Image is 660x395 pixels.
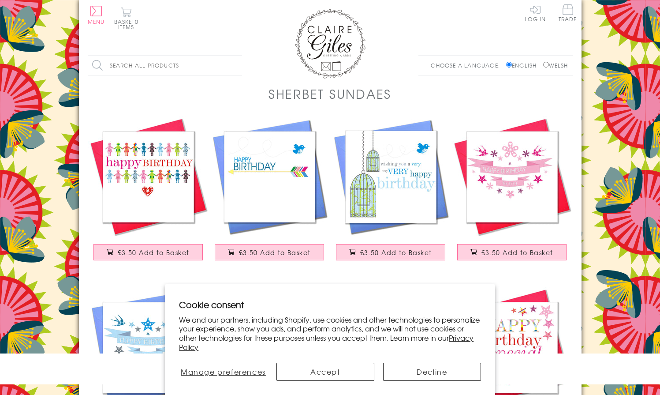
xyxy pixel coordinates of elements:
p: Choose a language: [431,61,504,69]
button: Basket0 items [114,7,138,30]
a: Birthday Card, Arrow and bird, Happy Birthday £3.50 Add to Basket [209,116,330,269]
span: £3.50 Add to Basket [360,248,432,257]
button: Menu [88,6,105,24]
span: £3.50 Add to Basket [481,248,553,257]
img: Birthday Card, Patterned Girls, Happy Birthday [88,116,209,237]
span: Menu [88,18,105,26]
input: Search all products [88,56,242,75]
button: £3.50 Add to Basket [215,244,324,260]
input: Search [233,56,242,75]
input: Welsh [543,62,549,68]
button: Manage preferences [179,363,267,381]
a: Birthday Card, Pink Banner, Happy Birthday to you £3.50 Add to Basket [451,116,573,269]
p: We and our partners, including Shopify, use cookies and other technologies to personalize your ex... [179,315,481,352]
a: Birthday Card, Birdcages, Wishing you a very Happy Birthday £3.50 Add to Basket [330,116,451,269]
a: Birthday Card, Patterned Girls, Happy Birthday £3.50 Add to Basket [88,116,209,269]
span: Trade [559,4,577,22]
a: Privacy Policy [179,332,474,352]
span: 0 items [118,18,138,31]
img: Claire Giles Greetings Cards [295,9,365,79]
h2: Cookie consent [179,298,481,311]
img: Birthday Card, Birdcages, Wishing you a very Happy Birthday [330,116,451,237]
span: £3.50 Add to Basket [239,248,311,257]
button: Decline [383,363,481,381]
label: Welsh [543,61,568,69]
a: Trade [559,4,577,23]
input: English [506,62,512,68]
span: Manage preferences [181,366,266,377]
img: Birthday Card, Arrow and bird, Happy Birthday [209,116,330,237]
span: £3.50 Add to Basket [118,248,190,257]
a: Log In [525,4,546,22]
img: Birthday Card, Pink Banner, Happy Birthday to you [451,116,573,237]
h1: Sherbet Sundaes [268,85,392,103]
button: Accept [276,363,374,381]
button: £3.50 Add to Basket [93,244,203,260]
button: £3.50 Add to Basket [336,244,445,260]
button: £3.50 Add to Basket [457,244,567,260]
label: English [506,61,541,69]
